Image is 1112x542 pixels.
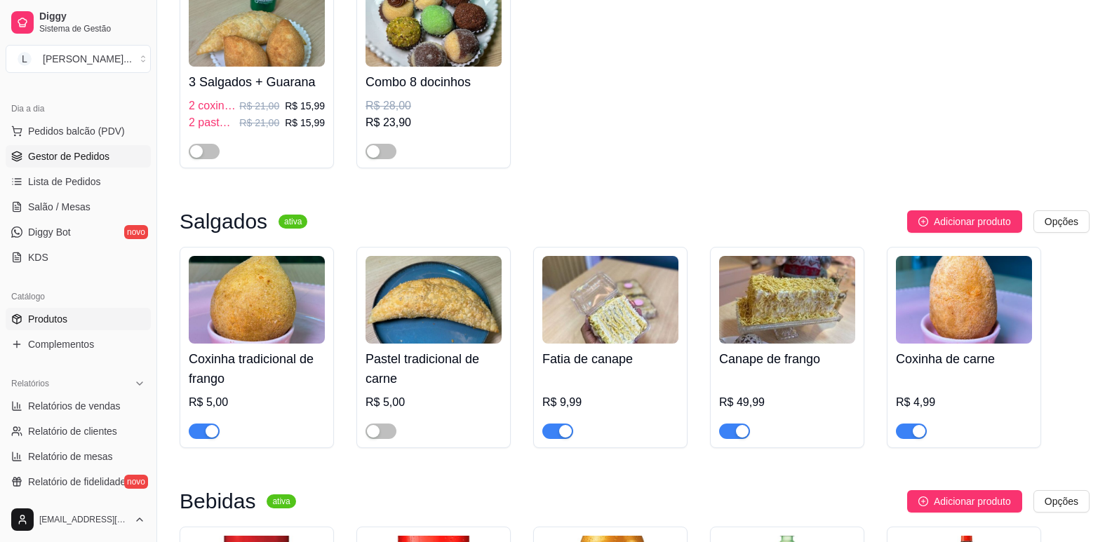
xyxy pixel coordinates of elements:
button: Opções [1033,490,1090,513]
img: product-image [896,256,1032,344]
div: R$ 9,99 [542,394,678,411]
h4: Combo 8 docinhos [366,72,502,92]
sup: ativa [267,494,295,508]
h4: Fatia de canape [542,349,678,369]
div: R$ 4,99 [896,394,1032,411]
p: R$ 15,99 [285,116,325,130]
span: Adicionar produto [934,494,1011,509]
span: Relatório de mesas [28,449,113,463]
a: Complementos [6,333,151,355]
span: Diggy [39,11,145,23]
button: [EMAIL_ADDRESS][DOMAIN_NAME] [6,503,151,536]
h4: Canape de frango [719,349,855,369]
span: Salão / Mesas [28,200,91,214]
a: Relatório de fidelidadenovo [6,470,151,493]
img: product-image [719,256,855,344]
span: Relatórios [11,378,49,389]
span: Produtos [28,312,67,326]
h4: Coxinha tradicional de frango [189,349,325,388]
a: DiggySistema de Gestão [6,6,151,39]
img: product-image [542,256,678,344]
span: Diggy Bot [28,225,71,239]
button: Pedidos balcão (PDV) [6,120,151,142]
a: Produtos [6,308,151,330]
span: KDS [28,250,48,264]
span: plus-circle [918,496,928,506]
a: Gestor de Pedidos [6,145,151,168]
h4: Pastel tradicional de carne [366,349,502,388]
span: Opções [1045,214,1078,229]
div: R$ 49,99 [719,394,855,411]
p: R$ 21,00 [239,116,279,130]
sup: ativa [279,215,307,229]
a: Relatório de mesas [6,445,151,468]
span: Complementos [28,337,94,351]
button: Adicionar produto [907,210,1022,233]
h4: 3 Salgados + Guarana [189,72,325,92]
h4: Coxinha de carne [896,349,1032,369]
span: 2 coxinhas + 1 pastel [189,97,236,114]
button: Select a team [6,45,151,73]
div: R$ 23,90 [366,114,502,131]
span: Relatórios de vendas [28,399,121,413]
a: KDS [6,246,151,269]
div: R$ 5,00 [189,394,325,411]
span: Sistema de Gestão [39,23,145,34]
div: R$ 28,00 [366,97,502,114]
button: Opções [1033,210,1090,233]
a: Salão / Mesas [6,196,151,218]
h3: Salgados [180,213,267,230]
img: product-image [189,256,325,344]
button: Adicionar produto [907,490,1022,513]
img: product-image [366,256,502,344]
p: R$ 21,00 [239,99,279,113]
span: Lista de Pedidos [28,175,101,189]
span: L [18,52,32,66]
div: R$ 5,00 [366,394,502,411]
a: Lista de Pedidos [6,170,151,193]
span: Relatório de clientes [28,424,117,438]
a: Diggy Botnovo [6,221,151,243]
span: Opções [1045,494,1078,509]
a: Relatório de clientes [6,420,151,442]
a: Relatórios de vendas [6,395,151,417]
div: Catálogo [6,285,151,308]
span: Relatório de fidelidade [28,475,126,489]
p: R$ 15,99 [285,99,325,113]
h3: Bebidas [180,493,255,510]
span: 2 pastéis + 1 coxinha [189,114,236,131]
span: [EMAIL_ADDRESS][DOMAIN_NAME] [39,514,128,525]
span: Gestor de Pedidos [28,149,109,163]
span: plus-circle [918,217,928,226]
div: [PERSON_NAME] ... [43,52,132,66]
span: Adicionar produto [934,214,1011,229]
span: Pedidos balcão (PDV) [28,124,125,138]
div: Dia a dia [6,97,151,120]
